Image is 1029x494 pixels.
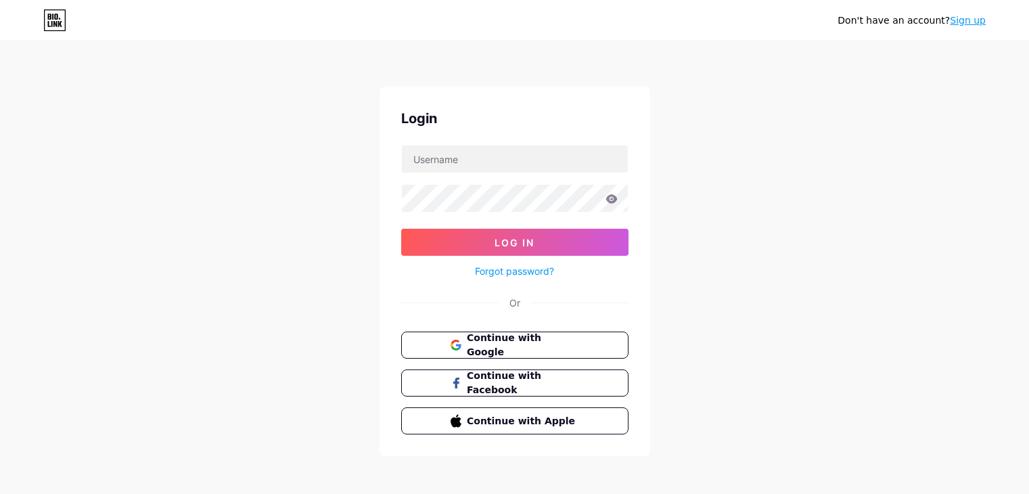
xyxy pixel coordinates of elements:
[401,229,628,256] button: Log In
[838,14,986,28] div: Don't have an account?
[467,331,578,359] span: Continue with Google
[467,414,578,428] span: Continue with Apple
[467,369,578,397] span: Continue with Facebook
[401,108,628,129] div: Login
[495,237,534,248] span: Log In
[401,332,628,359] button: Continue with Google
[475,264,554,278] a: Forgot password?
[402,145,628,173] input: Username
[401,369,628,397] button: Continue with Facebook
[401,407,628,434] button: Continue with Apple
[509,296,520,310] div: Or
[950,15,986,26] a: Sign up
